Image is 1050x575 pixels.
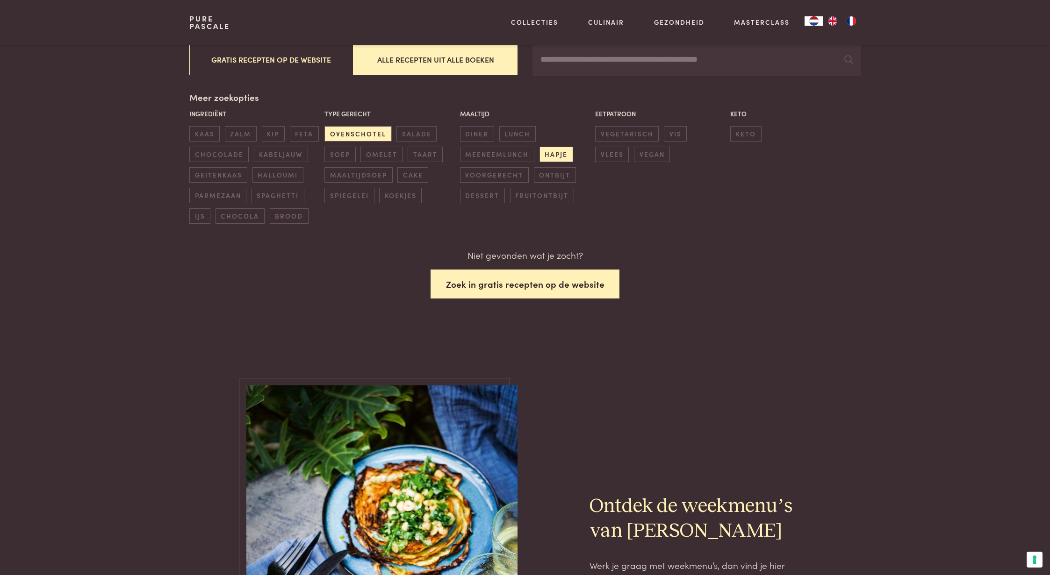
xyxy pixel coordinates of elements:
span: maaltijdsoep [324,167,392,183]
aside: Language selected: Nederlands [805,16,861,26]
span: soep [324,147,355,162]
span: vegetarisch [595,126,659,142]
p: Maaltijd [460,109,590,119]
span: kip [262,126,285,142]
span: kaas [189,126,220,142]
span: zalm [225,126,257,142]
span: dessert [460,188,505,203]
span: hapje [539,147,573,162]
span: feta [290,126,319,142]
button: Uw voorkeuren voor toestemming voor trackingtechnologieën [1027,552,1043,568]
span: omelet [360,147,403,162]
span: koekjes [379,188,422,203]
button: Gratis recepten op de website [189,44,353,75]
button: Alle recepten uit alle boeken [353,44,518,75]
span: vegan [634,147,670,162]
ul: Language list [823,16,861,26]
p: Niet gevonden wat je zocht? [467,248,583,262]
span: ijs [189,208,210,224]
a: EN [823,16,842,26]
p: Type gerecht [324,109,455,119]
a: Gezondheid [654,17,705,27]
span: halloumi [252,167,303,183]
a: Masterclass [734,17,790,27]
button: Zoek in gratis recepten op de website [431,270,620,299]
span: spiegelei [324,188,374,203]
p: Keto [730,109,861,119]
span: voorgerecht [460,167,529,183]
span: parmezaan [189,188,246,203]
span: spaghetti [252,188,304,203]
span: ontbijt [534,167,576,183]
span: cake [397,167,428,183]
p: Eetpatroon [595,109,726,119]
span: geitenkaas [189,167,247,183]
a: Culinair [588,17,624,27]
a: NL [805,16,823,26]
div: Language [805,16,823,26]
span: meeneemlunch [460,147,534,162]
span: chocolade [189,147,249,162]
span: chocola [216,208,265,224]
span: ovenschotel [324,126,391,142]
span: salade [396,126,437,142]
a: Collecties [511,17,558,27]
span: taart [408,147,443,162]
span: lunch [499,126,536,142]
span: keto [730,126,761,142]
span: vlees [595,147,629,162]
span: brood [270,208,309,224]
a: FR [842,16,861,26]
span: kabeljauw [254,147,308,162]
span: fruitontbijt [510,188,574,203]
span: diner [460,126,494,142]
span: vis [664,126,687,142]
h2: Ontdek de weekmenu’s van [PERSON_NAME] [590,494,804,544]
p: Ingrediënt [189,109,320,119]
a: PurePascale [189,15,230,30]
